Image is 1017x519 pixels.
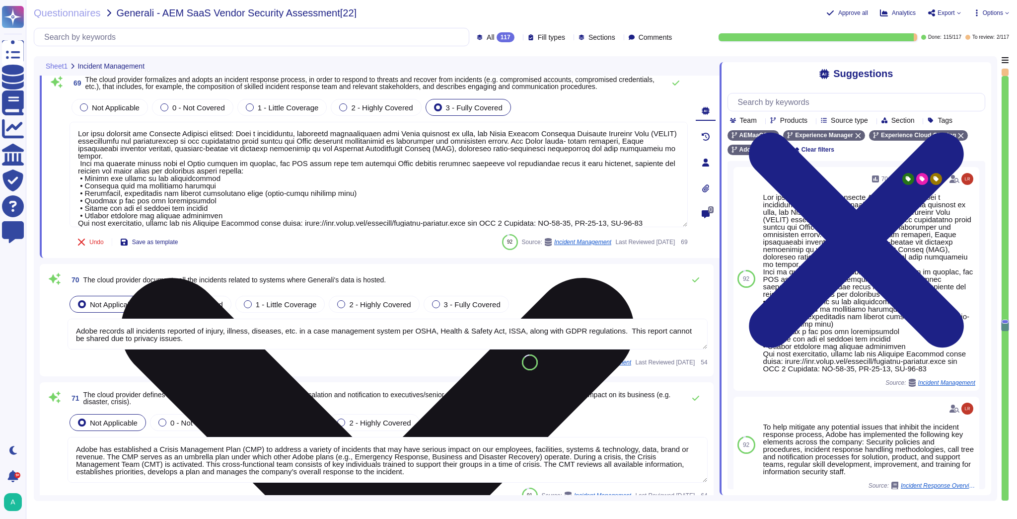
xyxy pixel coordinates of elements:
span: Done: [928,35,942,40]
span: 0 [708,206,714,213]
span: Generali - AEM SaaS Vendor Security Assessment[22] [117,8,357,18]
span: 3 - Fully Covered [446,103,503,112]
button: Approve all [826,9,868,17]
span: Sheet1 [46,63,68,70]
span: Export [938,10,955,16]
span: All [487,34,495,41]
button: Analytics [880,9,916,17]
span: 64 [699,493,707,499]
span: 2 - Highly Covered [351,103,413,112]
img: user [961,403,973,415]
span: Not Applicable [92,103,140,112]
span: 0 - Not Covered [172,103,225,112]
span: 69 [679,239,687,245]
span: Incident Management [77,63,145,70]
span: Source: [869,482,975,490]
div: To help mitigate any potential issues that inhibit the incident response process, Adobe has imple... [763,423,975,475]
input: Search by keywords [733,93,985,111]
span: Sections [588,34,615,41]
span: 54 [699,359,707,365]
button: user [2,491,29,513]
span: 71 [68,395,79,402]
span: Comments [639,34,672,41]
span: The cloud provider formalizes and adopts an incident response process, in order to respond to thr... [85,76,654,90]
span: 92 [507,239,512,245]
textarea: Adobe records all incidents reported of injury, illness, diseases, etc. in a case management syst... [68,319,708,349]
div: 9+ [14,472,20,478]
img: user [961,173,973,185]
span: Analytics [892,10,916,16]
div: 117 [497,32,514,42]
span: 69 [70,80,81,86]
img: user [4,493,22,511]
textarea: Lor ipsu dolorsit ame Consecte Adipisci elitsed: Doei t incididuntu, laboreetd magnaaliquaen admi... [70,122,688,227]
span: Fill types [538,34,565,41]
span: 92 [743,276,749,282]
span: 92 [743,442,749,448]
span: Options [983,10,1003,16]
textarea: Adobe has established a Crisis Management Plan (CMP) to address a variety of incidents that may h... [68,437,708,483]
span: 86 [527,359,532,365]
span: 91 [527,493,532,498]
span: Questionnaires [34,8,101,18]
input: Search by keywords [39,28,469,46]
span: 1 - Little Coverage [258,103,319,112]
span: 70 [68,276,79,283]
span: 2 / 117 [997,35,1009,40]
span: To review: [972,35,995,40]
span: Incident Response Overview 2025 [901,483,975,489]
span: Approve all [838,10,868,16]
span: 115 / 117 [944,35,961,40]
